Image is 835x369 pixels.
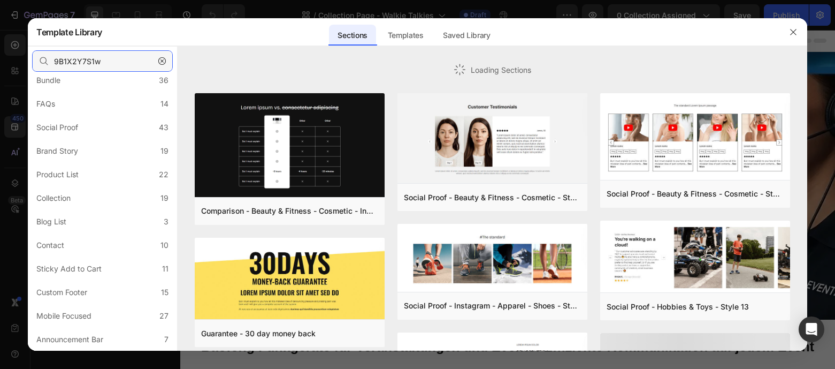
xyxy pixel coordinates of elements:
[36,215,66,228] div: Blog List
[404,299,581,312] div: Social Proof - Instagram - Apparel - Shoes - Style 30
[607,300,749,313] div: Social Proof - Hobbies & Toys - Style 13
[36,168,79,181] div: Product List
[201,327,316,340] div: Guarantee - 30 day money back
[397,224,587,293] img: sp30.png
[36,145,78,157] div: Brand Story
[36,192,71,205] div: Collection
[799,317,824,342] div: Open Intercom Messenger
[36,333,103,346] div: Announcement Bar
[434,25,499,46] div: Saved Library
[159,310,168,322] div: 27
[159,168,168,181] div: 22
[32,50,173,72] input: E.g.: Black Friday, Sale, etc.
[471,64,531,76] span: Loading Sections
[36,97,55,110] div: FAQs
[329,25,376,46] div: Sections
[162,262,168,275] div: 11
[161,286,168,299] div: 15
[600,93,790,182] img: sp8.png
[195,238,385,321] img: g30.png
[404,191,581,204] div: Social Proof - Beauty & Fitness - Cosmetic - Style 16
[36,262,102,275] div: Sticky Add to Cart
[36,74,60,87] div: Bundle
[600,221,790,295] img: sp13.png
[36,310,91,322] div: Mobile Focused
[160,145,168,157] div: 19
[201,205,378,217] div: Comparison - Beauty & Fitness - Cosmetic - Ingredients - Style 19
[379,25,432,46] div: Templates
[159,121,168,134] div: 43
[195,93,385,199] img: c19.png
[36,18,102,46] h2: Template Library
[160,192,168,205] div: 19
[160,239,168,252] div: 10
[164,333,168,346] div: 7
[164,215,168,228] div: 3
[36,239,64,252] div: Contact
[607,187,784,200] div: Social Proof - Beauty & Fitness - Cosmetic - Style 8
[160,97,168,110] div: 14
[36,121,78,134] div: Social Proof
[36,286,87,299] div: Custom Footer
[397,93,587,185] img: sp16.png
[159,74,168,87] div: 36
